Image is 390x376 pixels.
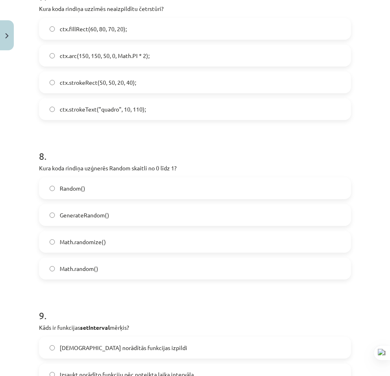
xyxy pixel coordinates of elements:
[50,213,55,218] input: GenerateRandom()
[50,266,55,271] input: Math.random()
[50,107,55,112] input: ctx.strokeText("quadro", 10, 110);
[39,323,351,332] p: Kāds ir funkcijas mērķis?
[50,345,55,350] input: [DEMOGRAPHIC_DATA] norādītās funkcijas izpildi
[80,324,110,331] strong: setInterval
[50,53,55,58] input: ctx.arc(150, 150, 50, 0, Math.PI * 2);
[60,211,109,219] span: GenerateRandom()
[39,296,351,321] h1: 9 .
[39,136,351,161] h1: 8 .
[60,25,127,33] span: ctx.fillRect(60, 80, 70, 20);
[39,164,351,172] p: Kura koda rindiņa uzģnerēs Random skaitli no 0 līdz 1?
[5,33,9,39] img: icon-close-lesson-0947bae3869378f0d4975bcd49f059093ad1ed9edebbc8119c70593378902aed.svg
[60,264,98,273] span: Math.random()
[50,186,55,191] input: Random()
[60,105,146,114] span: ctx.strokeText("quadro", 10, 110);
[60,344,187,352] span: [DEMOGRAPHIC_DATA] norādītās funkcijas izpildi
[60,78,136,87] span: ctx.strokeRect(50, 50, 20, 40);
[60,238,106,246] span: Math.randomize()
[60,52,149,60] span: ctx.arc(150, 150, 50, 0, Math.PI * 2);
[50,26,55,32] input: ctx.fillRect(60, 80, 70, 20);
[50,239,55,245] input: Math.randomize()
[39,4,351,13] p: Kura koda rindiņa uzzīmēs neaizpildītu četrstūri?
[60,184,85,193] span: Random()
[50,80,55,85] input: ctx.strokeRect(50, 50, 20, 40);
